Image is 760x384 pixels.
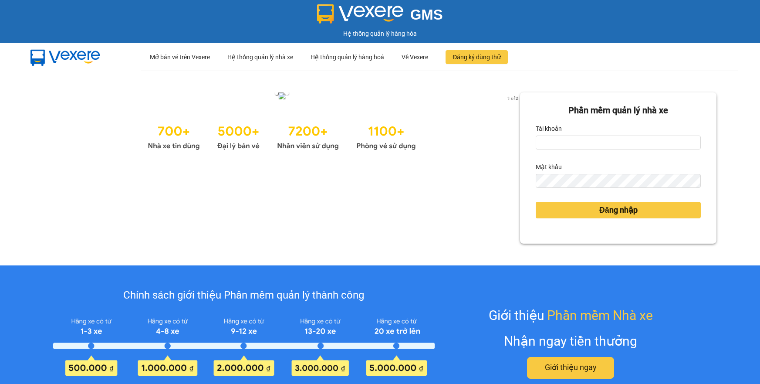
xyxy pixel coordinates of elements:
[446,50,508,64] button: Đăng ký dùng thử
[44,92,56,102] button: previous slide / item
[505,92,520,104] p: 1 of 2
[527,357,614,379] button: Giới thiệu ngay
[453,52,501,62] span: Đăng ký dùng thử
[53,287,434,304] div: Chính sách giới thiệu Phần mềm quản lý thành công
[536,104,701,117] div: Phần mềm quản lý nhà xe
[536,122,562,136] label: Tài khoản
[489,305,653,326] div: Giới thiệu
[311,43,384,71] div: Hệ thống quản lý hàng hoá
[545,361,597,374] span: Giới thiệu ngay
[402,43,428,71] div: Về Vexere
[2,29,758,38] div: Hệ thống quản lý hàng hóa
[536,174,701,188] input: Mật khẩu
[150,43,210,71] div: Mở bán vé trên Vexere
[148,119,416,153] img: Statistics.png
[22,43,109,71] img: mbUUG5Q.png
[317,13,443,20] a: GMS
[53,315,434,376] img: policy-intruduce-detail.png
[536,136,701,150] input: Tài khoản
[410,7,443,23] span: GMS
[504,331,637,351] div: Nhận ngay tiền thưởng
[536,202,701,218] button: Đăng nhập
[536,160,562,174] label: Mật khẩu
[547,305,653,326] span: Phần mềm Nhà xe
[227,43,293,71] div: Hệ thống quản lý nhà xe
[317,4,403,24] img: logo 2
[599,204,638,216] span: Đăng nhập
[508,92,520,102] button: next slide / item
[285,92,289,95] li: slide item 2
[275,92,278,95] li: slide item 1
